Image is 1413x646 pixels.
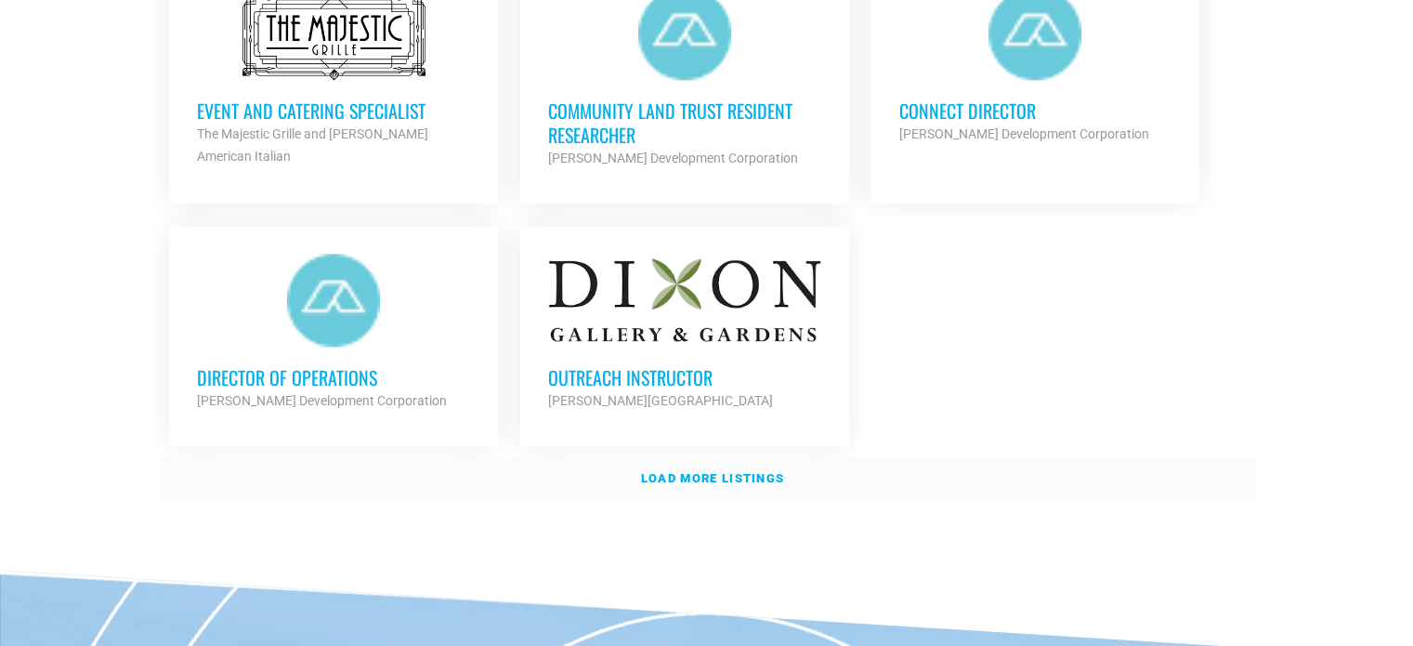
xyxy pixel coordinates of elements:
[159,457,1255,500] a: Load more listings
[197,393,447,408] strong: [PERSON_NAME] Development Corporation
[197,126,428,164] strong: The Majestic Grille and [PERSON_NAME] American Italian
[548,151,798,165] strong: [PERSON_NAME] Development Corporation
[520,226,849,440] a: Outreach Instructor [PERSON_NAME][GEOGRAPHIC_DATA]
[898,99,1171,123] h3: Connect Director
[548,99,821,147] h3: Community Land Trust Resident Researcher
[169,226,498,440] a: Director of Operations [PERSON_NAME] Development Corporation
[197,99,470,123] h3: Event and Catering Specialist
[548,365,821,389] h3: Outreach Instructor
[641,471,784,485] strong: Load more listings
[898,126,1148,141] strong: [PERSON_NAME] Development Corporation
[197,365,470,389] h3: Director of Operations
[548,393,773,408] strong: [PERSON_NAME][GEOGRAPHIC_DATA]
